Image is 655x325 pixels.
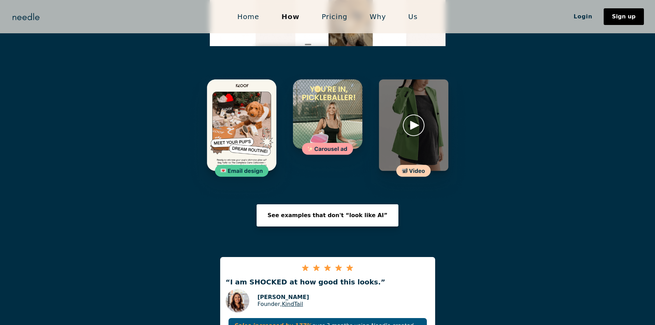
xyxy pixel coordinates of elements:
div: See examples that don't “look like AI” [268,213,388,218]
a: See examples that don't “look like AI” [257,204,399,226]
div: Sign up [612,14,636,19]
p: Founder, [258,301,309,307]
a: Sign up [604,8,644,25]
p: “I am SHOCKED at how good this looks.” [220,278,435,286]
a: How [270,9,311,24]
a: Home [226,9,270,24]
a: Us [397,9,429,24]
p: [PERSON_NAME] [258,294,309,300]
a: KindTail [282,301,303,307]
a: Login [562,11,604,23]
a: Pricing [311,9,359,24]
a: Why [359,9,397,24]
